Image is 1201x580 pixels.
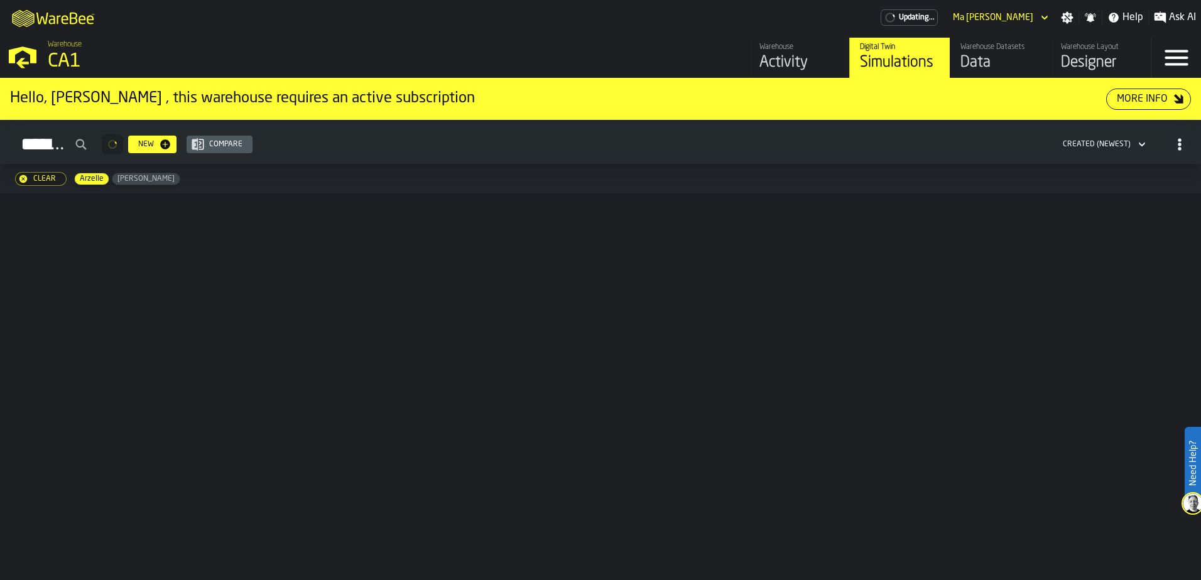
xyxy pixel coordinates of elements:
div: Data [960,53,1040,73]
div: More Info [1112,92,1173,107]
label: button-toggle-Help [1102,10,1148,25]
label: button-toggle-Menu [1151,38,1201,78]
span: Ask AI [1169,10,1196,25]
div: Designer [1061,53,1141,73]
div: Clear [28,175,61,183]
div: Menu Subscription [881,9,938,26]
span: Gregg [112,175,180,183]
a: link-to-/wh/i/76e2a128-1b54-4d66-80d4-05ae4c277723/data [950,38,1050,78]
label: button-toggle-Notifications [1079,11,1102,24]
div: DropdownMenuValue-2 [1058,137,1148,152]
span: Arzelle [75,175,109,183]
div: Activity [759,53,839,73]
div: CA1 [48,50,387,73]
button: button-New [128,136,177,153]
button: button-More Info [1106,89,1191,110]
a: link-to-/wh/i/76e2a128-1b54-4d66-80d4-05ae4c277723/simulations [849,38,950,78]
span: Warehouse [48,40,82,49]
div: DropdownMenuValue-2 [1063,140,1131,149]
label: Need Help? [1186,428,1200,498]
div: Warehouse [759,43,839,51]
div: Compare [204,140,247,149]
div: Digital Twin [860,43,940,51]
div: ButtonLoadMore-Loading...-Prev-First-Last [97,134,128,154]
div: DropdownMenuValue-Ma Arzelle Nocete [953,13,1033,23]
div: Warehouse Layout [1061,43,1141,51]
div: DropdownMenuValue-Ma Arzelle Nocete [948,10,1051,25]
div: Warehouse Datasets [960,43,1040,51]
div: Hello, [PERSON_NAME] , this warehouse requires an active subscription [10,89,1106,109]
div: New [133,140,159,149]
span: Help [1122,10,1143,25]
div: Simulations [860,53,940,73]
a: link-to-/wh/i/76e2a128-1b54-4d66-80d4-05ae4c277723/designer [1050,38,1151,78]
button: button-Compare [187,136,253,153]
label: button-toggle-Ask AI [1149,10,1201,25]
a: link-to-/wh/i/76e2a128-1b54-4d66-80d4-05ae4c277723/feed/ [749,38,849,78]
button: button-Clear [15,172,67,186]
a: link-to-/wh/i/76e2a128-1b54-4d66-80d4-05ae4c277723/pricing/ [881,9,938,26]
label: button-toggle-Settings [1056,11,1079,24]
span: Updating... [899,13,935,22]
